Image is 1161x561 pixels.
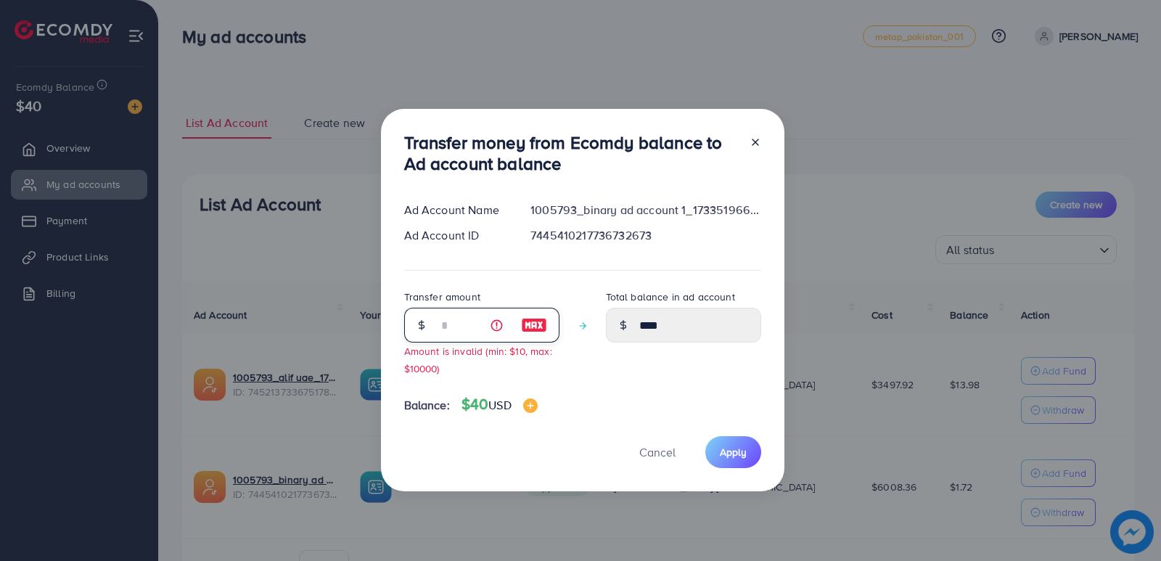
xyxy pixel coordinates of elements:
span: Cancel [639,444,676,460]
label: Transfer amount [404,290,480,304]
h3: Transfer money from Ecomdy balance to Ad account balance [404,132,738,174]
div: Ad Account Name [393,202,520,218]
small: Amount is invalid (min: $10, max: $10000) [404,344,552,374]
div: 1005793_binary ad account 1_1733519668386 [519,202,772,218]
button: Cancel [621,436,694,467]
span: Balance: [404,397,450,414]
button: Apply [705,436,761,467]
span: Apply [720,445,747,459]
img: image [521,316,547,334]
div: 7445410217736732673 [519,227,772,244]
img: image [523,398,538,413]
div: Ad Account ID [393,227,520,244]
label: Total balance in ad account [606,290,735,304]
span: USD [488,397,511,413]
h4: $40 [461,396,538,414]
